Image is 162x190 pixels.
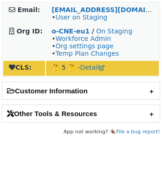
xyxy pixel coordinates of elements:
a: Detail [80,64,104,71]
a: File a bug report! [116,129,160,135]
a: Workforce Admin [55,35,111,42]
td: 🤔 5 🤔 - [46,61,159,76]
a: Temp Plan Changes [55,50,119,57]
span: • [52,13,107,21]
h2: Other Tools & Resources [2,105,160,122]
span: • • • [52,35,119,57]
h2: Customer Information [2,82,160,99]
strong: CLS: [9,64,32,71]
footer: App not working? 🪳 [2,127,160,137]
strong: / [92,27,94,35]
strong: Email: [18,6,40,13]
a: User on Staging [55,13,107,21]
strong: Org ID: [17,27,43,35]
a: o-CNE-eu1 [52,27,90,35]
a: On Staging [96,27,132,35]
a: Org settings page [55,42,113,50]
